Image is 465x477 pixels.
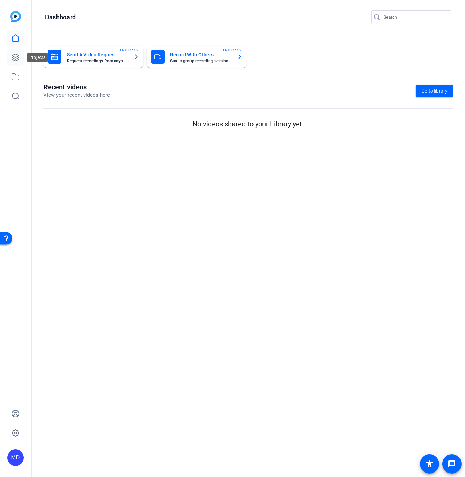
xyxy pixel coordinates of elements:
[448,460,456,468] mat-icon: message
[43,91,110,99] p: View your recent videos here
[120,47,140,52] span: ENTERPRISE
[170,59,231,63] mat-card-subtitle: Start a group recording session
[67,51,128,59] mat-card-title: Send A Video Request
[425,460,434,468] mat-icon: accessibility
[43,119,453,129] p: No videos shared to your Library yet.
[43,46,143,68] button: Send A Video RequestRequest recordings from anyone, anywhereENTERPRISE
[43,83,110,91] h1: Recent videos
[170,51,231,59] mat-card-title: Record With Others
[27,53,48,62] div: Projects
[7,449,24,466] div: MD
[67,59,128,63] mat-card-subtitle: Request recordings from anyone, anywhere
[416,85,453,97] a: Go to library
[10,11,21,22] img: blue-gradient.svg
[421,87,447,95] span: Go to library
[45,13,76,21] h1: Dashboard
[223,47,243,52] span: ENTERPRISE
[384,13,446,21] input: Search
[147,46,247,68] button: Record With OthersStart a group recording sessionENTERPRISE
